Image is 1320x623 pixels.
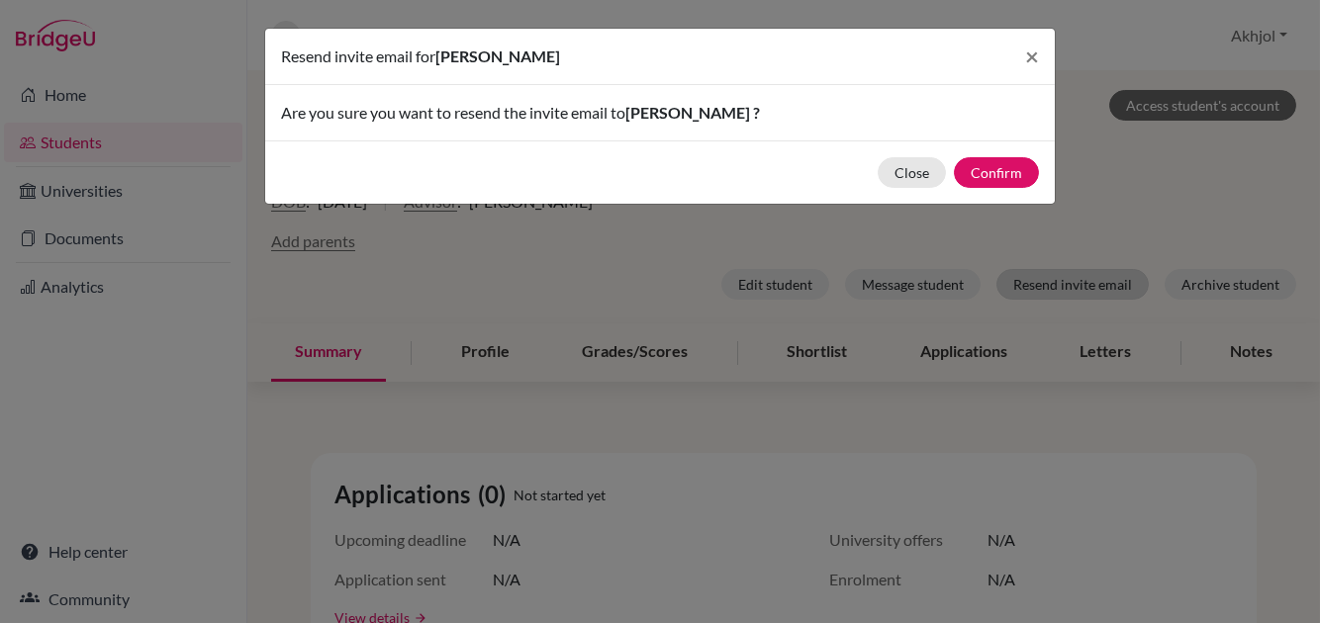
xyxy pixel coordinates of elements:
span: [PERSON_NAME] [435,46,560,65]
span: Resend invite email for [281,46,435,65]
span: × [1025,42,1039,70]
p: Are you sure you want to resend the invite email to [281,101,1039,125]
button: Close [878,157,946,188]
span: [PERSON_NAME] ? [625,103,760,122]
button: Confirm [954,157,1039,188]
button: Close [1009,29,1055,84]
